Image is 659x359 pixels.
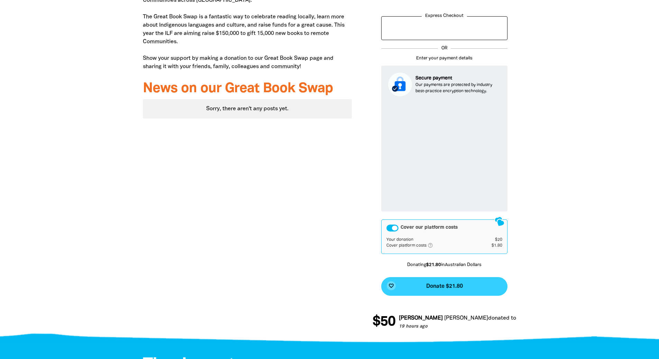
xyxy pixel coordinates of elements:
[481,243,503,249] td: $1.80
[381,262,507,269] p: Donating in Australian Dollars
[426,284,463,289] span: Donate $21.80
[381,55,507,62] p: Enter your payment details
[422,13,467,20] legend: Express Checkout
[143,99,352,119] div: Paginated content
[415,75,501,82] p: Secure payment
[438,45,451,52] p: OR
[386,237,481,243] td: Your donation
[143,99,352,119] div: Sorry, there aren't any posts yet.
[381,277,507,296] button: favorite_borderDonate $21.80
[386,243,481,249] td: Cover platform costs
[387,102,502,206] iframe: Secure payment input frame
[396,323,596,330] p: 19 hours ago
[396,316,440,321] em: [PERSON_NAME]
[441,316,485,321] em: [PERSON_NAME]
[370,315,393,329] span: $50
[143,81,352,96] h3: News on our Great Book Swap
[513,316,596,321] a: CoM Libraries Great Book Swap!
[415,82,501,94] p: Our payments are protected by industry best-practice encryption technology.
[428,243,439,248] i: help_outlined
[373,311,516,333] div: Donation stream
[386,225,399,232] button: Cover our platform costs
[481,237,503,243] td: $20
[485,316,513,321] span: donated to
[426,263,441,267] b: $21.80
[385,20,504,35] iframe: PayPal-paypal
[388,283,394,289] i: favorite_border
